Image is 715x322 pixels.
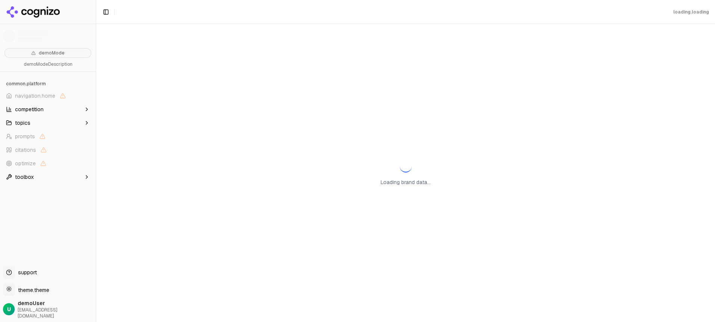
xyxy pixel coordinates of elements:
span: navigation.home [15,92,55,100]
span: U [7,305,11,313]
div: common.platform [3,78,93,90]
span: demoMode [39,50,65,56]
span: citations [15,146,36,154]
span: [EMAIL_ADDRESS][DOMAIN_NAME] [18,307,93,319]
span: optimize [15,160,36,167]
p: Loading brand data... [381,178,431,186]
span: theme.theme [15,287,49,293]
span: demoUser [18,299,93,307]
span: competition [15,106,44,113]
button: competition [3,103,93,115]
span: toolbox [15,173,34,181]
span: prompts [15,133,35,140]
span: topics [15,119,30,127]
div: loading.loading [673,9,709,15]
span: support [15,269,37,276]
p: demoModeDescription [5,61,91,68]
button: topics [3,117,93,129]
button: toolbox [3,171,93,183]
